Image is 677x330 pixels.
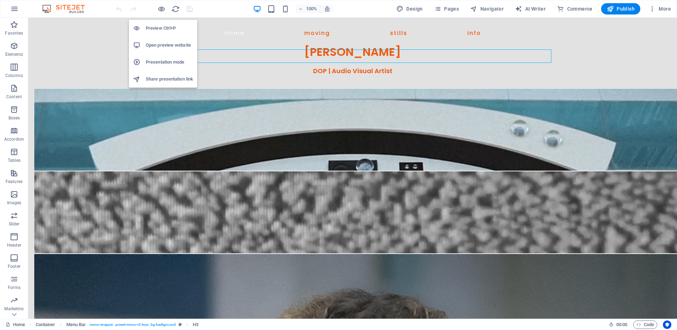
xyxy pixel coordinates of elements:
span: Commerce [557,5,593,12]
h6: Preview Ctrl+P [146,24,193,33]
span: Code [636,320,654,329]
span: AI Writer [515,5,546,12]
button: Code [633,320,657,329]
img: Editor Logo [41,5,94,13]
p: Forms [8,285,20,290]
h6: 100% [306,5,317,13]
i: This element is a customizable preset [179,323,182,326]
p: Slider [9,221,20,227]
p: Columns [5,73,23,78]
h6: Presentation mode [146,58,193,66]
p: Elements [5,52,23,57]
a: Click to cancel selection. Double-click to open Pages [6,320,25,329]
span: : [621,322,622,327]
p: Content [6,94,22,100]
p: Accordion [4,136,24,142]
button: Usercentrics [663,320,671,329]
h6: Open preview website [146,41,193,49]
p: Images [7,200,22,206]
p: Marketing [4,306,24,312]
span: Click to select. Double-click to edit [66,320,86,329]
p: Header [7,242,21,248]
button: More [646,3,674,14]
button: Publish [601,3,640,14]
button: Navigator [467,3,507,14]
p: Features [6,179,23,184]
button: Design [394,3,426,14]
span: . menu-wrapper .preset-menu-v2-toys .bg-background [89,320,176,329]
span: Publish [607,5,635,12]
i: Reload page [172,5,180,13]
p: Tables [8,158,20,163]
nav: breadcrumb [36,320,199,329]
i: On resize automatically adjust zoom level to fit chosen device. [324,6,330,12]
span: 00 00 [616,320,627,329]
p: Footer [8,264,20,269]
button: Commerce [554,3,595,14]
button: Pages [431,3,462,14]
p: Favorites [5,30,23,36]
span: Pages [434,5,459,12]
h6: Session time [609,320,628,329]
div: Design (Ctrl+Alt+Y) [394,3,426,14]
p: Boxes [8,115,20,121]
button: reload [171,5,180,13]
span: Navigator [470,5,504,12]
span: Click to select. Double-click to edit [36,320,55,329]
button: AI Writer [512,3,549,14]
span: Click to select. Double-click to edit [193,320,198,329]
button: 100% [295,5,320,13]
span: More [649,5,671,12]
span: Design [396,5,423,12]
h6: Share presentation link [146,75,193,83]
